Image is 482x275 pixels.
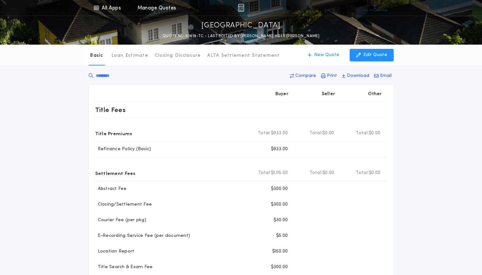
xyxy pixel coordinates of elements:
[347,73,369,79] p: Download
[314,52,339,58] p: New Quote
[275,91,288,97] p: Buyer
[271,264,288,270] p: $300.00
[111,52,148,59] p: Loan Estimate
[322,130,334,137] span: $0.00
[95,217,146,224] p: Courier Fee (per pkg)
[340,70,371,82] button: Download
[258,130,271,137] b: Total:
[272,248,288,255] p: $150.00
[356,130,369,137] b: Total:
[271,186,288,192] p: $300.00
[271,146,288,152] p: $933.00
[368,91,382,97] p: Other
[95,128,132,138] p: Title Premiums
[273,217,288,224] p: $30.00
[319,70,339,82] button: Print
[95,146,151,152] p: Refinance Policy (Basic)
[271,201,288,208] p: $300.00
[363,52,387,58] p: Edit Quote
[271,170,288,176] span: $1,115.00
[163,33,320,39] p: QUOTE ND-10619-TC - LAST EDITED BY [PERSON_NAME] HILLS [PERSON_NAME]
[310,130,323,137] b: Total:
[322,91,335,97] p: Seller
[369,170,380,176] span: $0.00
[95,186,127,192] p: Abstract Fee
[372,70,394,82] button: Email
[95,105,126,115] p: Title Fees
[95,201,152,208] p: Closing/Settlement Fee
[90,52,103,59] p: Basic
[363,5,387,11] img: vs-icon
[276,233,288,239] p: $5.00
[350,49,394,61] button: Edit Quote
[327,73,337,79] p: Print
[369,130,380,137] span: $0.00
[95,168,136,178] p: Settlement Fees
[288,70,318,82] button: Compare
[380,73,392,79] p: Email
[356,170,369,176] b: Total:
[271,130,288,137] span: $933.00
[322,170,334,176] span: $0.00
[201,21,281,31] p: [GEOGRAPHIC_DATA]
[95,233,190,239] p: E-Recording Service Fee (per document)
[95,264,153,270] p: Title Search & Exam Fee
[310,170,323,176] b: Total:
[295,73,316,79] p: Compare
[207,52,280,59] p: ALTA Settlement Statement
[301,49,346,61] button: New Quote
[258,170,271,176] b: Total:
[95,248,135,255] p: Location Report
[155,52,201,59] p: Closing Disclosure
[238,4,244,12] img: img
